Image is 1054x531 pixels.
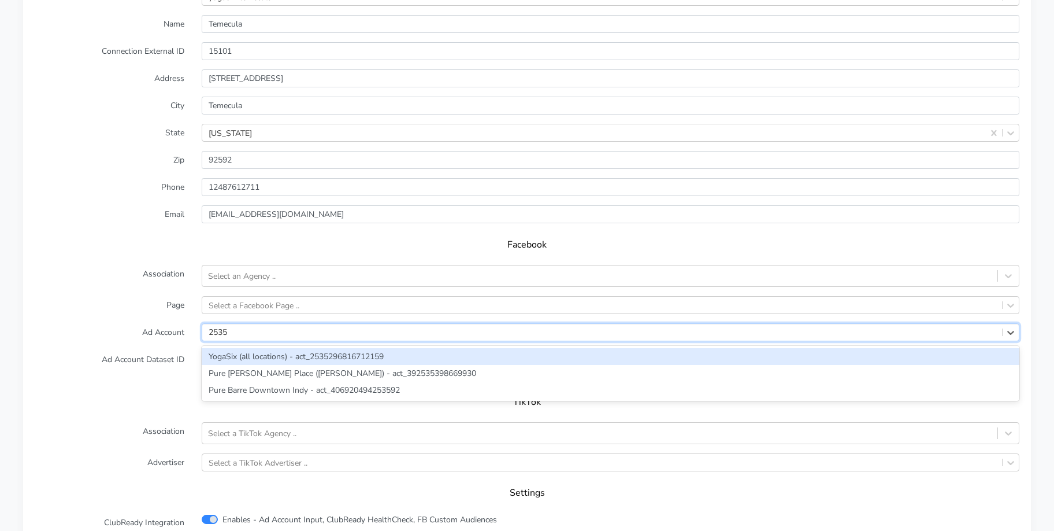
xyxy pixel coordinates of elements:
[26,97,193,115] label: City
[202,151,1019,169] input: Enter Zip ..
[26,351,193,381] label: Ad Account Dataset ID
[202,97,1019,115] input: Enter the City ..
[202,382,1019,399] div: Pure Barre Downtown Indy - act_406920494253592
[26,422,193,444] label: Association
[209,127,252,139] div: [US_STATE]
[222,514,497,526] label: Enables - Ad Account Input, ClubReady HealthCheck, FB Custom Audiences
[26,151,193,169] label: Zip
[26,453,193,471] label: Advertiser
[202,178,1019,196] input: Enter phone ...
[208,270,276,282] div: Select an Agency ..
[46,239,1008,250] h5: Facebook
[208,427,296,440] div: Select a TikTok Agency ..
[26,265,193,287] label: Association
[26,42,193,60] label: Connection External ID
[209,299,299,311] div: Select a Facebook Page ..
[202,69,1019,87] input: Enter Address ..
[26,69,193,87] label: Address
[202,348,1019,365] div: YogaSix (all locations) - act_2535296816712159
[46,397,1008,408] h5: TikTok
[46,488,1008,499] h5: Settings
[26,178,193,196] label: Phone
[26,15,193,33] label: Name
[26,296,193,314] label: Page
[26,323,193,341] label: Ad Account
[209,456,307,469] div: Select a TikTok Advertiser ..
[202,15,1019,33] input: Enter Name ...
[202,42,1019,60] input: Enter the external ID ..
[26,205,193,223] label: Email
[26,124,193,142] label: State
[202,205,1019,223] input: Enter Email ...
[202,365,1019,382] div: Pure [PERSON_NAME] Place ([PERSON_NAME]) - act_392535398669930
